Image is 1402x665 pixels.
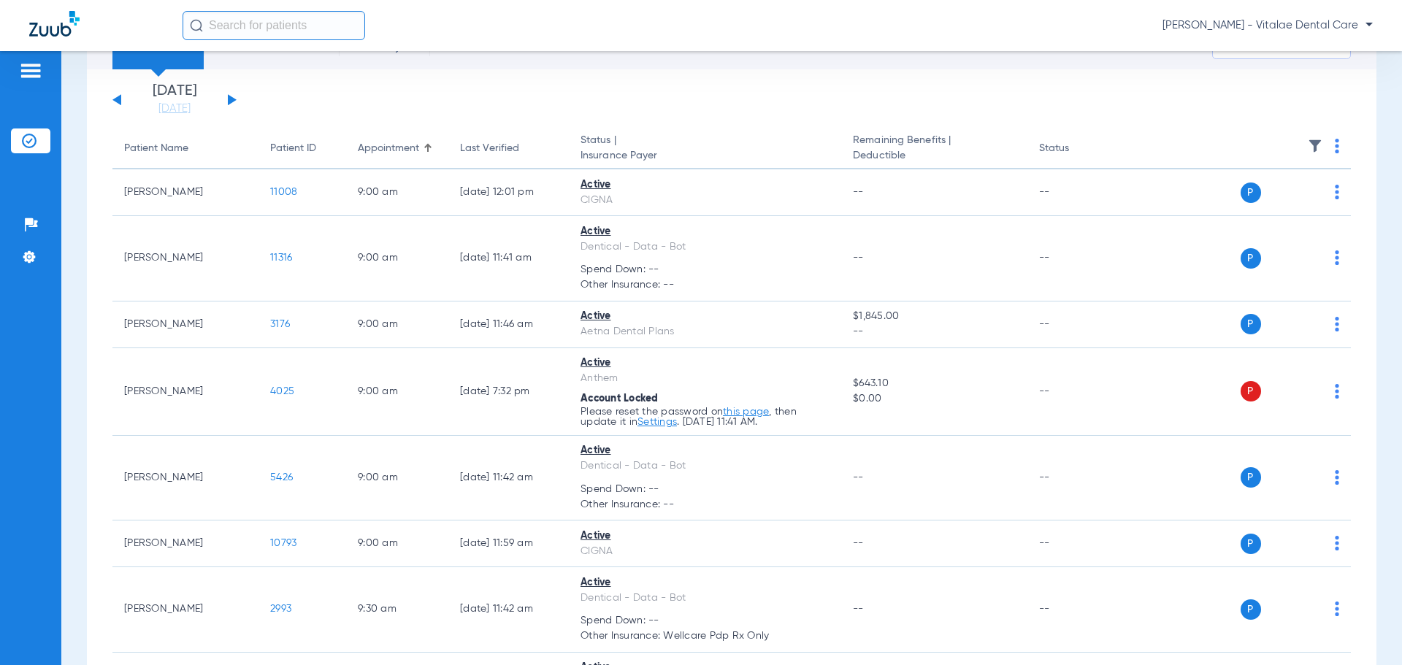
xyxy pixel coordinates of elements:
td: 9:00 AM [346,348,448,436]
span: Other Insurance: Wellcare Pdp Rx Only [581,629,830,644]
img: hamburger-icon [19,62,42,80]
div: Appointment [358,141,437,156]
span: $0.00 [853,391,1015,407]
img: group-dot-blue.svg [1335,185,1339,199]
span: Other Insurance: -- [581,277,830,293]
td: [DATE] 12:01 PM [448,169,569,216]
span: -- [853,253,864,263]
div: CIGNA [581,193,830,208]
td: [PERSON_NAME] [112,216,258,301]
td: -- [1027,216,1126,301]
span: P [1241,381,1261,401]
div: Patient Name [124,141,188,156]
td: -- [1027,169,1126,216]
td: [DATE] 11:42 AM [448,567,569,653]
input: Search for patients [183,11,365,40]
span: P [1241,534,1261,554]
span: 11316 [270,253,292,263]
span: -- [853,472,864,483]
img: group-dot-blue.svg [1335,470,1339,485]
a: this page [723,407,769,417]
div: Active [581,309,830,324]
span: P [1241,248,1261,269]
span: -- [853,187,864,197]
td: [PERSON_NAME] [112,567,258,653]
td: [PERSON_NAME] [112,348,258,436]
div: Aetna Dental Plans [581,324,830,339]
span: P [1241,182,1261,203]
td: [PERSON_NAME] [112,301,258,348]
span: Spend Down: -- [581,262,830,277]
span: Spend Down: -- [581,482,830,497]
div: Last Verified [460,141,557,156]
td: -- [1027,348,1126,436]
span: -- [853,538,864,548]
div: Active [581,224,830,239]
div: Active [581,355,830,371]
td: -- [1027,567,1126,653]
img: group-dot-blue.svg [1335,536,1339,550]
span: P [1241,467,1261,488]
img: group-dot-blue.svg [1335,384,1339,399]
span: [PERSON_NAME] - Vitalae Dental Care [1162,18,1373,33]
span: P [1241,599,1261,620]
div: Active [581,528,830,544]
div: Dentical - Data - Bot [581,591,830,606]
span: 4025 [270,386,294,396]
div: Patient Name [124,141,247,156]
span: 10793 [270,538,296,548]
span: 3176 [270,319,290,329]
td: 9:00 AM [346,169,448,216]
td: [DATE] 11:42 AM [448,436,569,521]
div: Active [581,177,830,193]
div: CIGNA [581,544,830,559]
li: [DATE] [131,84,218,116]
a: Settings [637,417,677,427]
td: [PERSON_NAME] [112,169,258,216]
td: 9:00 AM [346,301,448,348]
div: Appointment [358,141,419,156]
td: [PERSON_NAME] [112,436,258,521]
span: -- [853,604,864,614]
span: Other Insurance: -- [581,497,830,512]
td: [DATE] 11:46 AM [448,301,569,348]
img: group-dot-blue.svg [1335,250,1339,265]
span: $643.10 [853,376,1015,391]
span: 5426 [270,472,293,483]
span: -- [853,324,1015,339]
div: Anthem [581,371,830,386]
img: group-dot-blue.svg [1335,139,1339,153]
td: [DATE] 7:32 PM [448,348,569,436]
td: 9:00 AM [346,216,448,301]
span: $1,845.00 [853,309,1015,324]
span: Spend Down: -- [581,613,830,629]
span: Account Locked [581,393,659,404]
div: Chat Widget [1329,595,1402,665]
div: Dentical - Data - Bot [581,458,830,474]
div: Last Verified [460,141,519,156]
div: Active [581,575,830,591]
a: [DATE] [131,101,218,116]
td: -- [1027,436,1126,521]
img: Search Icon [190,19,203,32]
td: -- [1027,301,1126,348]
div: Dentical - Data - Bot [581,239,830,255]
img: Zuub Logo [29,11,80,36]
td: 9:00 AM [346,520,448,567]
span: 2993 [270,604,291,614]
td: [PERSON_NAME] [112,520,258,567]
span: P [1241,314,1261,334]
td: [DATE] 11:59 AM [448,520,569,567]
td: 9:30 AM [346,567,448,653]
td: -- [1027,520,1126,567]
span: Insurance Payer [581,148,830,164]
th: Remaining Benefits | [841,128,1027,169]
th: Status [1027,128,1126,169]
td: [DATE] 11:41 AM [448,216,569,301]
p: Please reset the password on , then update it in . [DATE] 11:41 AM. [581,407,830,427]
img: group-dot-blue.svg [1335,317,1339,331]
td: 9:00 AM [346,436,448,521]
div: Patient ID [270,141,316,156]
div: Active [581,443,830,458]
img: filter.svg [1308,139,1322,153]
